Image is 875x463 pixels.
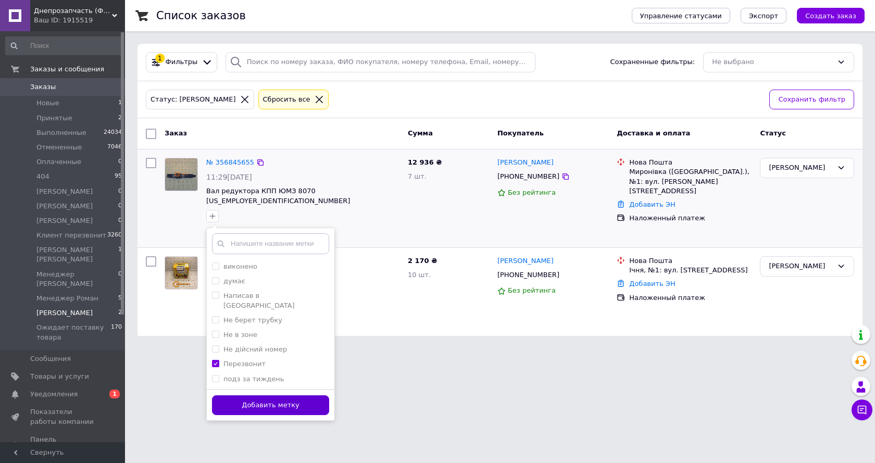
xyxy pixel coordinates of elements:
[36,202,93,211] span: [PERSON_NAME]
[118,245,122,264] span: 1
[36,128,86,137] span: Выполненные
[111,323,122,342] span: 170
[629,214,752,223] div: Наложенный платеж
[165,256,198,290] a: Фото товару
[497,129,544,137] span: Покупатель
[115,172,122,181] span: 95
[118,98,122,108] span: 1
[155,54,165,63] div: 1
[497,256,554,266] a: [PERSON_NAME]
[118,114,122,123] span: 2
[5,36,123,55] input: Поиск
[34,16,125,25] div: Ваш ID: 1915519
[30,390,78,399] span: Уведомления
[223,360,266,368] label: Перезвонит
[852,399,872,420] button: Чат с покупателем
[769,90,854,110] button: Сохранить фильтр
[36,187,93,196] span: [PERSON_NAME]
[36,143,82,152] span: Отмененные
[206,158,254,166] a: № 356845655
[508,286,556,294] span: Без рейтинга
[36,308,93,318] span: [PERSON_NAME]
[640,12,722,20] span: Управление статусами
[760,129,786,137] span: Статус
[629,280,675,287] a: Добавить ЭН
[36,270,118,289] span: Менеджер [PERSON_NAME]
[497,172,559,180] span: [PHONE_NUMBER]
[104,128,122,137] span: 24034
[118,270,122,289] span: 0
[408,129,433,137] span: Сумма
[166,57,198,67] span: Фильтры
[36,172,49,181] span: 404
[223,331,257,339] label: Не в зоне
[212,395,329,416] button: Добавить метку
[497,271,559,279] span: [PHONE_NUMBER]
[786,11,865,19] a: Создать заказ
[629,167,752,196] div: Миронівка ([GEOGRAPHIC_DATA].), №1: вул. [PERSON_NAME][STREET_ADDRESS]
[30,435,96,454] span: Панель управления
[223,277,245,285] label: думає
[610,57,695,67] span: Сохраненные фильтры:
[165,158,197,191] img: Фото товару
[156,9,246,22] h1: Список заказов
[118,202,122,211] span: 0
[408,172,427,180] span: 7 шт.
[30,65,104,74] span: Заказы и сообщения
[107,143,122,152] span: 7046
[118,294,122,303] span: 5
[632,8,730,23] button: Управление статусами
[30,407,96,426] span: Показатели работы компании
[30,82,56,92] span: Заказы
[107,231,122,240] span: 3260
[30,372,89,381] span: Товары и услуги
[118,187,122,196] span: 0
[118,308,122,318] span: 2
[36,245,118,264] span: [PERSON_NAME] [PERSON_NAME]
[206,187,350,205] a: Вал редуктора КПП ЮМЗ 8070 [US_EMPLOYER_IDENTIFICATION_NUMBER]
[805,12,856,20] span: Создать заказ
[778,94,845,105] span: Сохранить фильтр
[223,316,282,324] label: Не берет трубку
[36,114,72,123] span: Принятые
[629,158,752,167] div: Нова Пошта
[741,8,786,23] button: Экспорт
[148,94,238,105] div: Статус: [PERSON_NAME]
[223,345,287,353] label: Не дійсний номер
[629,293,752,303] div: Наложенный платеж
[223,292,295,309] label: Написав в [GEOGRAPHIC_DATA]
[508,189,556,196] span: Без рейтинга
[109,390,120,398] span: 1
[165,257,197,289] img: Фото товару
[617,129,690,137] span: Доставка и оплата
[797,8,865,23] button: Создать заказ
[497,158,554,168] a: [PERSON_NAME]
[261,94,312,105] div: Сбросить все
[36,231,106,240] span: Клиент перезвонит
[165,129,187,137] span: Заказ
[206,173,252,181] span: 11:29[DATE]
[34,6,112,16] span: Днепрозапчасть (ФОП Гаркуша Андрій Олексійович)
[118,216,122,226] span: 0
[629,256,752,266] div: Нова Пошта
[223,375,284,383] label: подз за тиждень
[408,257,437,265] span: 2 170 ₴
[223,262,257,270] label: виконено
[36,216,93,226] span: [PERSON_NAME]
[36,98,59,108] span: Новые
[712,57,833,68] div: Не выбрано
[36,157,81,167] span: Оплаченные
[36,323,111,342] span: Ожидает поставку товара
[36,294,98,303] span: Менеджер Роман
[118,157,122,167] span: 0
[629,266,752,275] div: Ічня, №1: вул. [STREET_ADDRESS]
[769,162,833,173] div: Менеджер Ярослав
[30,354,71,364] span: Сообщения
[629,201,675,208] a: Добавить ЭН
[749,12,778,20] span: Экспорт
[226,52,536,72] input: Поиск по номеру заказа, ФИО покупателя, номеру телефона, Email, номеру накладной
[408,271,431,279] span: 10 шт.
[408,158,442,166] span: 12 936 ₴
